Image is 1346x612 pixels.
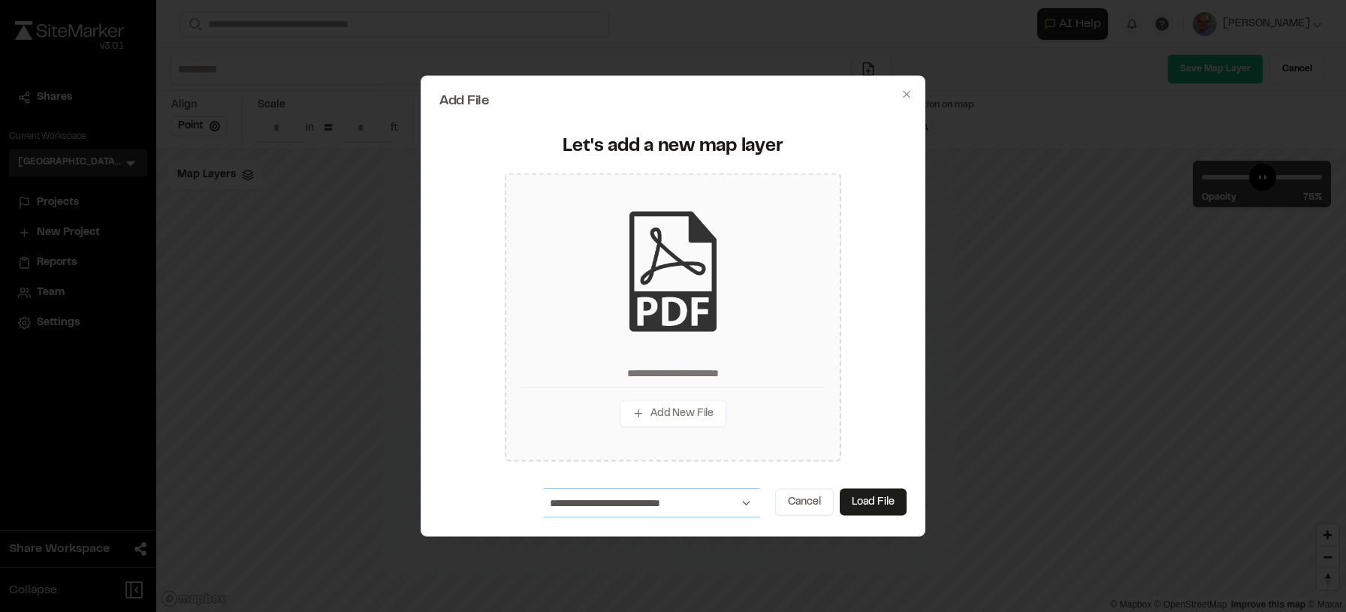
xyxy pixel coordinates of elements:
[775,489,834,516] button: Cancel
[840,489,907,516] button: Load File
[448,134,898,158] div: Let's add a new map layer
[505,173,841,462] div: Add New File
[613,211,733,331] img: pdf_black_icon.png
[620,399,726,427] button: Add New File
[439,94,907,107] h2: Add File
